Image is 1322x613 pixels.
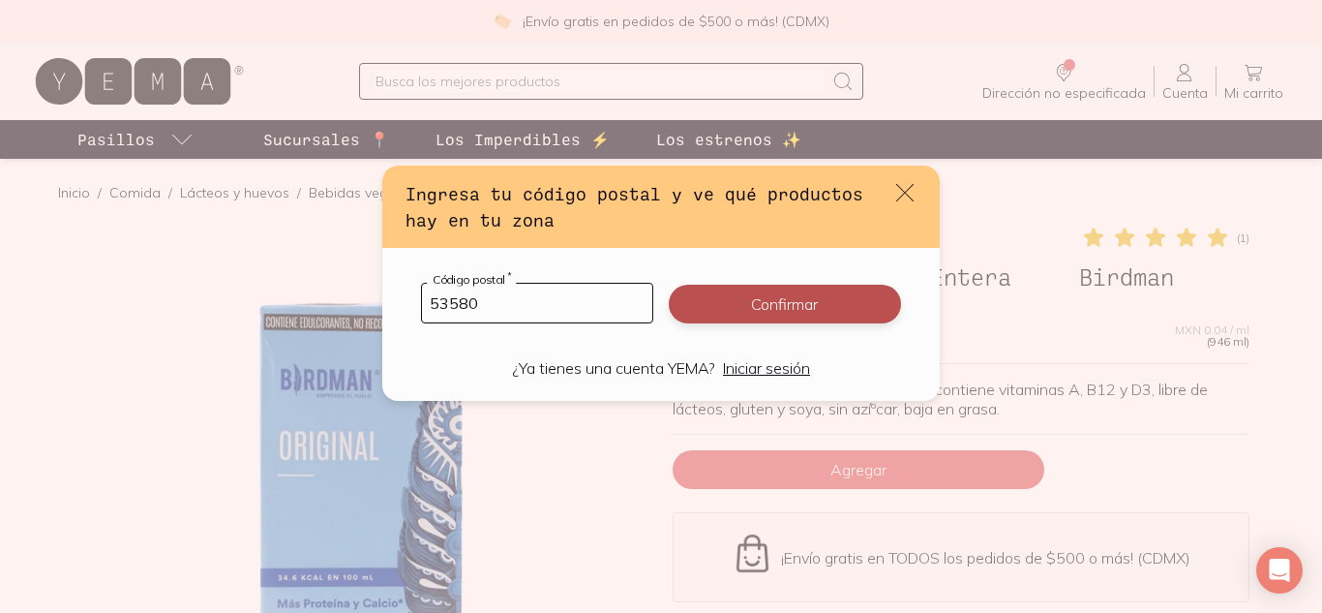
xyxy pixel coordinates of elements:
[512,358,715,378] p: ¿Ya tienes una cuenta YEMA?
[406,181,878,232] h3: Ingresa tu código postal y ve qué productos hay en tu zona
[382,166,940,401] div: default
[1256,547,1303,594] div: Open Intercom Messenger
[723,358,810,378] a: Iniciar sesión
[427,271,516,286] label: Código postal
[669,285,901,323] button: Confirmar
